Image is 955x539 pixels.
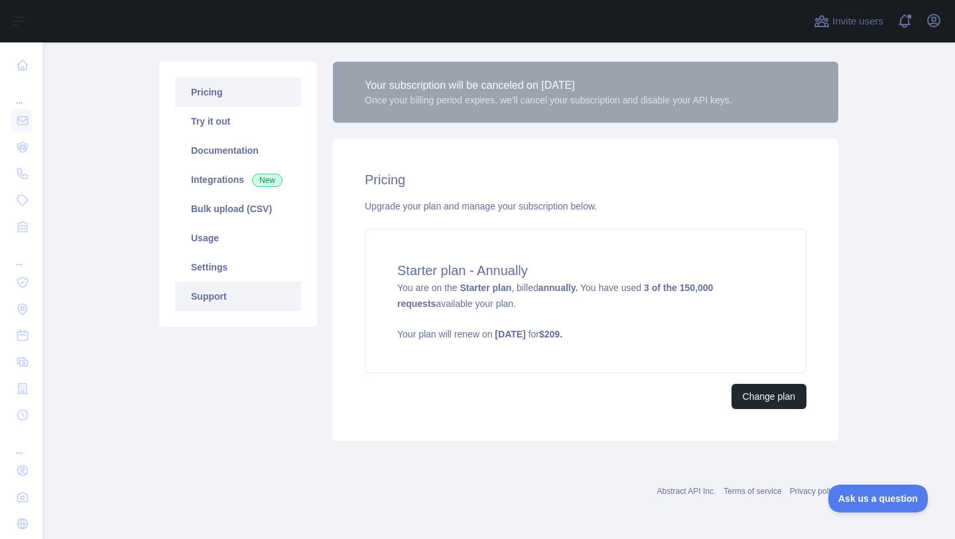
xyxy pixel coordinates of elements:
div: Upgrade your plan and manage your subscription below. [365,200,806,213]
div: ... [11,80,32,106]
a: Usage [175,223,301,253]
button: Change plan [732,384,806,409]
a: Pricing [175,78,301,107]
strong: annually. [539,282,578,293]
a: Support [175,282,301,311]
div: Once your billing period expires, we'll cancel your subscription and disable your API keys. [365,93,732,107]
a: Integrations New [175,165,301,194]
div: ... [11,430,32,456]
iframe: Help Scout Beacon - Open [828,485,928,512]
span: You are on the , billed You have used available your plan. [397,282,774,341]
a: Terms of service [724,487,781,496]
div: ... [11,241,32,268]
a: Bulk upload (CSV) [175,194,301,223]
button: Invite users [811,11,886,32]
div: Your subscription will be canceled on [DATE] [365,78,732,93]
a: Privacy policy [790,487,838,496]
a: Abstract API Inc. [657,487,716,496]
strong: [DATE] [495,329,525,339]
a: Settings [175,253,301,282]
span: Invite users [832,14,883,29]
h4: Starter plan - Annually [397,261,774,280]
p: Your plan will renew on for [397,328,774,341]
span: New [252,174,283,187]
h2: Pricing [365,170,806,189]
strong: $ 209 . [539,329,562,339]
strong: Starter plan [460,282,511,293]
a: Try it out [175,107,301,136]
a: Documentation [175,136,301,165]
